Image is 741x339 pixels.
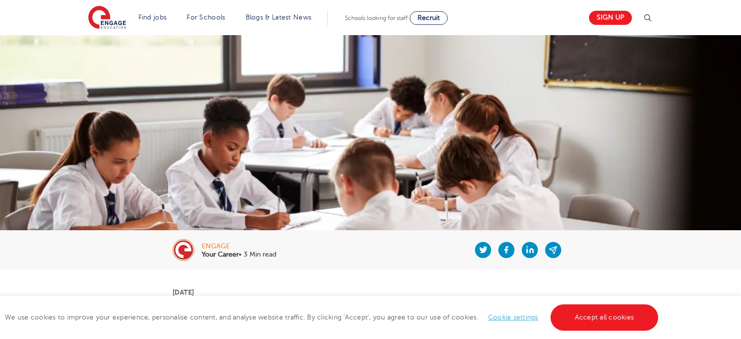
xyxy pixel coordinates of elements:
span: Recruit [418,14,440,21]
p: • 3 Min read [202,251,276,258]
a: Accept all cookies [551,304,659,331]
b: Your Career [202,251,239,258]
a: Cookie settings [488,314,538,321]
a: Find jobs [138,14,167,21]
div: engage [202,243,276,250]
p: [DATE] [172,289,569,296]
img: Engage Education [88,6,126,30]
a: Sign up [589,11,632,25]
a: Recruit [410,11,448,25]
span: Schools looking for staff [345,15,408,21]
a: For Schools [187,14,225,21]
a: Blogs & Latest News [246,14,312,21]
span: We use cookies to improve your experience, personalise content, and analyse website traffic. By c... [5,314,661,321]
